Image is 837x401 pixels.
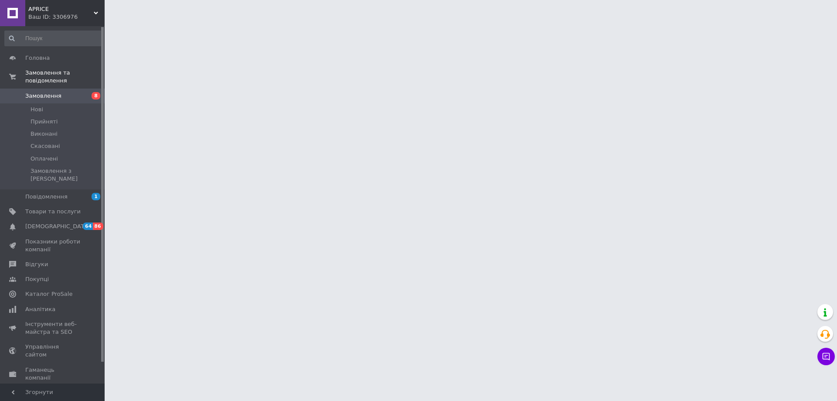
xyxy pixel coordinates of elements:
input: Пошук [4,31,103,46]
span: 64 [83,223,93,230]
span: Товари та послуги [25,208,81,216]
span: Виконані [31,130,58,138]
span: Управління сайтом [25,343,81,359]
span: Покупці [25,275,49,283]
span: Нові [31,106,43,113]
span: 86 [93,223,103,230]
span: Замовлення та повідомлення [25,69,105,85]
span: APRICE [28,5,94,13]
span: Показники роботи компанії [25,238,81,254]
span: Замовлення [25,92,61,100]
span: Аналітика [25,305,55,313]
span: Оплачені [31,155,58,163]
div: Ваш ID: 3306976 [28,13,105,21]
button: Чат з покупцем [817,348,835,365]
span: Головна [25,54,50,62]
span: Інструменти веб-майстра та SEO [25,320,81,336]
span: [DEMOGRAPHIC_DATA] [25,223,90,230]
span: Замовлення з [PERSON_NAME] [31,167,102,183]
span: Відгуки [25,260,48,268]
span: Скасовані [31,142,60,150]
span: Гаманець компанії [25,366,81,382]
span: Каталог ProSale [25,290,72,298]
span: 8 [92,92,100,99]
span: Прийняті [31,118,58,126]
span: Повідомлення [25,193,68,201]
span: 1 [92,193,100,200]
